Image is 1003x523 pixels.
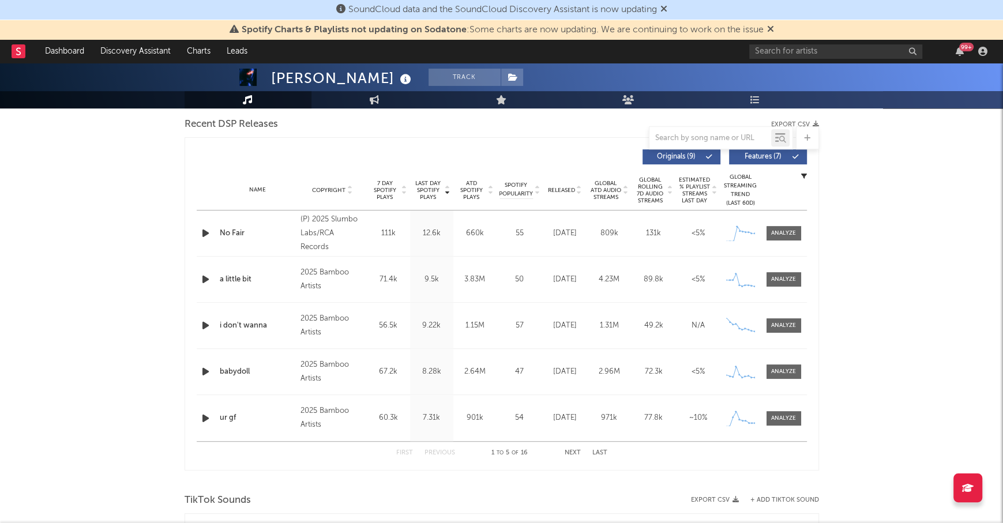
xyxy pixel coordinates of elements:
span: SoundCloud data and the SoundCloud Discovery Assistant is now updating [348,5,657,14]
a: Dashboard [37,40,92,63]
span: Estimated % Playlist Streams Last Day [679,176,711,204]
div: 89.8k [634,274,673,285]
div: Name [220,186,295,194]
span: TikTok Sounds [185,494,251,507]
div: 57 [499,320,540,332]
div: 1.31M [590,320,629,332]
span: Global ATD Audio Streams [590,180,622,201]
div: 2025 Bamboo Artists [300,404,363,432]
div: 131k [634,228,673,239]
button: + Add TikTok Sound [750,497,819,503]
div: 49.2k [634,320,673,332]
a: a little bit [220,274,295,285]
div: 12.6k [413,228,450,239]
div: [DATE] [546,228,584,239]
div: 4.23M [590,274,629,285]
span: Global Rolling 7D Audio Streams [634,176,666,204]
span: 7 Day Spotify Plays [370,180,400,201]
div: 56.5k [370,320,407,332]
div: 67.2k [370,366,407,378]
div: N/A [679,320,717,332]
span: Features ( 7 ) [737,153,790,160]
div: 2.64M [456,366,494,378]
a: Discovery Assistant [92,40,179,63]
button: Last [592,450,607,456]
button: Features(7) [729,149,807,164]
div: 660k [456,228,494,239]
div: 99 + [959,43,974,51]
div: 71.4k [370,274,407,285]
div: 72.3k [634,366,673,378]
button: Track [429,69,501,86]
span: of [512,450,519,456]
div: 9.22k [413,320,450,332]
span: ATD Spotify Plays [456,180,487,201]
div: 1.15M [456,320,494,332]
a: i don't wanna [220,320,295,332]
div: <5% [679,228,717,239]
div: 971k [590,412,629,424]
div: 809k [590,228,629,239]
div: 7.31k [413,412,450,424]
button: Export CSV [771,121,819,128]
div: 54 [499,412,540,424]
button: Export CSV [691,496,739,503]
div: 901k [456,412,494,424]
div: 77.8k [634,412,673,424]
span: to [497,450,504,456]
div: <5% [679,274,717,285]
div: 60.3k [370,412,407,424]
div: 50 [499,274,540,285]
span: Dismiss [767,25,774,35]
span: Released [548,187,575,194]
div: Global Streaming Trend (Last 60D) [723,173,758,208]
span: Copyright [312,187,345,194]
button: 99+ [956,47,964,56]
div: [DATE] [546,274,584,285]
div: 3.83M [456,274,494,285]
a: Charts [179,40,219,63]
button: Next [565,450,581,456]
button: Previous [425,450,455,456]
button: Originals(9) [643,149,720,164]
div: [DATE] [546,366,584,378]
div: 55 [499,228,540,239]
div: [PERSON_NAME] [271,69,414,88]
div: (P) 2025 Slumbo Labs/RCA Records [300,213,363,254]
div: 8.28k [413,366,450,378]
div: 2.96M [590,366,629,378]
div: 2025 Bamboo Artists [300,266,363,294]
div: 9.5k [413,274,450,285]
div: 1 5 16 [478,446,542,460]
a: babydoll [220,366,295,378]
span: Originals ( 9 ) [650,153,703,160]
input: Search by song name or URL [649,134,771,143]
span: Recent DSP Releases [185,118,278,131]
div: ~ 10 % [679,412,717,424]
input: Search for artists [749,44,922,59]
div: 2025 Bamboo Artists [300,312,363,340]
div: 111k [370,228,407,239]
span: Dismiss [660,5,667,14]
div: 47 [499,366,540,378]
a: Leads [219,40,256,63]
button: First [396,450,413,456]
span: : Some charts are now updating. We are continuing to work on the issue [242,25,764,35]
a: No Fair [220,228,295,239]
span: Last Day Spotify Plays [413,180,444,201]
div: [DATE] [546,320,584,332]
a: ur gf [220,412,295,424]
span: Spotify Charts & Playlists not updating on Sodatone [242,25,467,35]
div: <5% [679,366,717,378]
span: Spotify Popularity [499,181,533,198]
button: + Add TikTok Sound [739,497,819,503]
div: 2025 Bamboo Artists [300,358,363,386]
div: [DATE] [546,412,584,424]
